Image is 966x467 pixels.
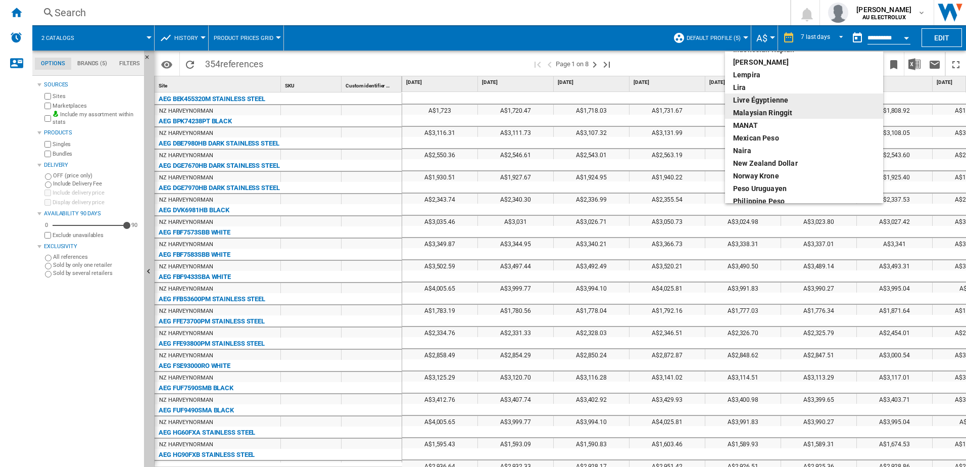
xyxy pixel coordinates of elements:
div: Philippine Peso [733,196,875,206]
div: livre égyptienne [733,95,875,105]
div: lira [733,82,875,92]
div: [PERSON_NAME] [733,57,875,67]
div: Naira [733,146,875,156]
div: Mexican peso [733,133,875,143]
div: Norway Krone [733,171,875,181]
div: lempira [733,70,875,80]
div: MANAT [733,120,875,130]
div: Malaysian Ringgit [733,108,875,118]
div: Peso uruguayen [733,183,875,194]
div: New Zealand dollar [733,158,875,168]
